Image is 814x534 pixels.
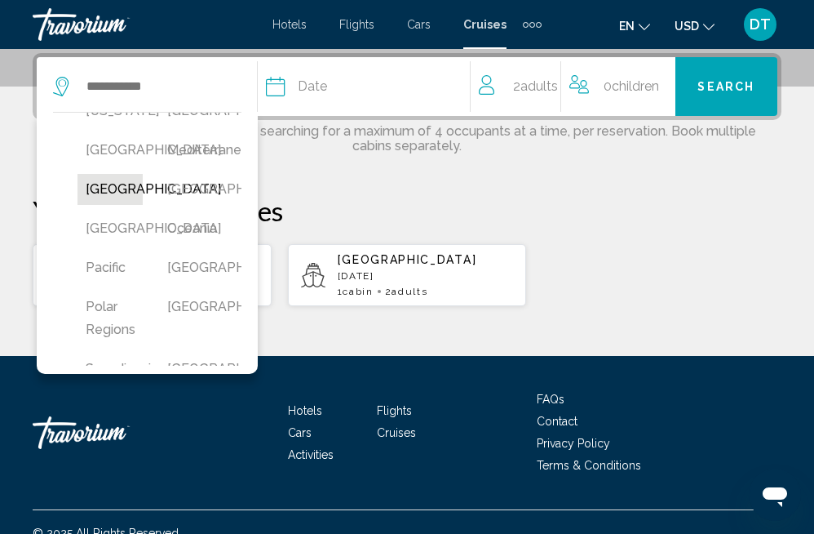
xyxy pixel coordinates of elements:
button: [GEOGRAPHIC_DATA][DATE]1cabin2Adults [288,243,527,307]
a: Privacy Policy [537,437,610,450]
button: Mediterranean [159,135,224,166]
button: Date [266,57,470,116]
button: [GEOGRAPHIC_DATA] [77,135,143,166]
a: Hotels [272,18,307,31]
p: [DATE] [338,270,514,282]
button: [GEOGRAPHIC_DATA] [159,252,224,283]
button: Change currency [675,14,714,38]
a: Activities [288,448,334,461]
button: User Menu [739,7,781,42]
a: FAQs [537,393,564,406]
button: [GEOGRAPHIC_DATA] [159,174,224,205]
iframe: Button to launch messaging window [749,469,801,521]
a: Travorium [33,8,256,41]
span: USD [675,20,699,33]
span: Adults [520,78,558,94]
a: Cars [407,18,431,31]
button: [GEOGRAPHIC_DATA] [159,291,224,323]
button: [GEOGRAPHIC_DATA] [77,213,143,244]
button: Travelers: 2 adults, 0 children [471,57,675,116]
span: 0 [604,75,659,98]
span: cabin [343,286,373,297]
a: Flights [339,18,374,31]
span: Date [298,75,327,98]
span: 2 [513,75,558,98]
span: Children [612,78,659,94]
a: Cars [288,426,312,439]
button: Scandinavia [77,354,143,385]
a: Flights [377,404,412,417]
a: Contact [537,415,577,428]
button: Pacific [77,252,143,283]
button: [GEOGRAPHIC_DATA][DATE]1cabin2Adults [33,243,272,307]
a: Terms & Conditions [537,459,641,472]
span: DT [750,16,771,33]
button: Extra navigation items [523,11,542,38]
button: Polar Regions [77,291,143,345]
button: [GEOGRAPHIC_DATA] [159,354,224,385]
span: Search [697,81,754,94]
button: Search [675,57,777,116]
a: Hotels [288,404,322,417]
span: 2 [385,286,428,297]
button: Oceania [159,213,224,244]
p: Your Recent Searches [33,194,781,227]
div: Search widget [37,57,777,116]
p: For best results, we recommend searching for a maximum of 4 occupants at a time, per reservation.... [33,120,781,154]
button: [GEOGRAPHIC_DATA] [77,174,143,205]
span: 1 [338,286,374,297]
span: [GEOGRAPHIC_DATA] [338,253,477,266]
a: Cruises [377,426,416,439]
a: Cruises [463,18,507,31]
button: Change language [619,14,650,38]
a: Travorium [33,408,196,457]
span: en [619,20,635,33]
span: Adults [392,286,427,297]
